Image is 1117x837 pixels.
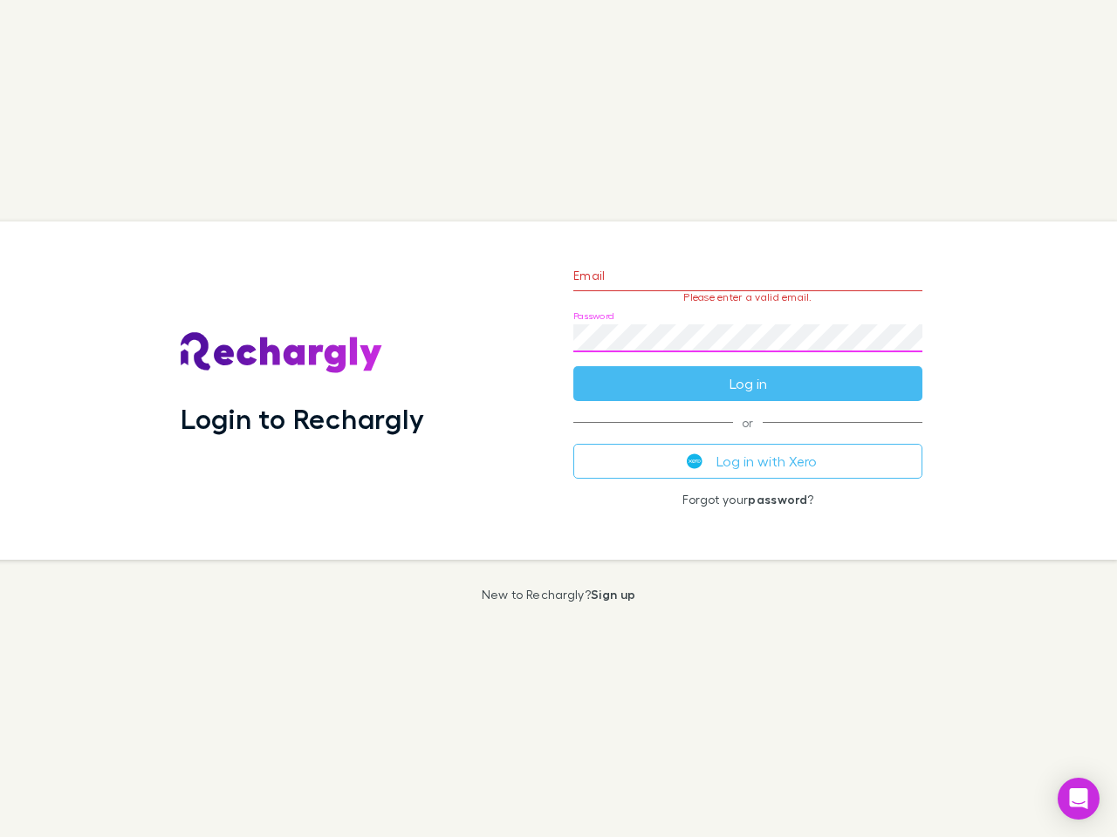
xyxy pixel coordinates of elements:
[181,402,424,435] h1: Login to Rechargly
[573,291,922,303] p: Please enter a valid email.
[591,587,635,602] a: Sign up
[482,588,636,602] p: New to Rechargly?
[573,310,614,323] label: Password
[181,332,383,374] img: Rechargly's Logo
[573,366,922,401] button: Log in
[748,492,807,507] a: password
[687,453,702,469] img: Xero's logo
[573,422,922,423] span: or
[573,444,922,479] button: Log in with Xero
[1058,778,1100,820] div: Open Intercom Messenger
[573,493,922,507] p: Forgot your ?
